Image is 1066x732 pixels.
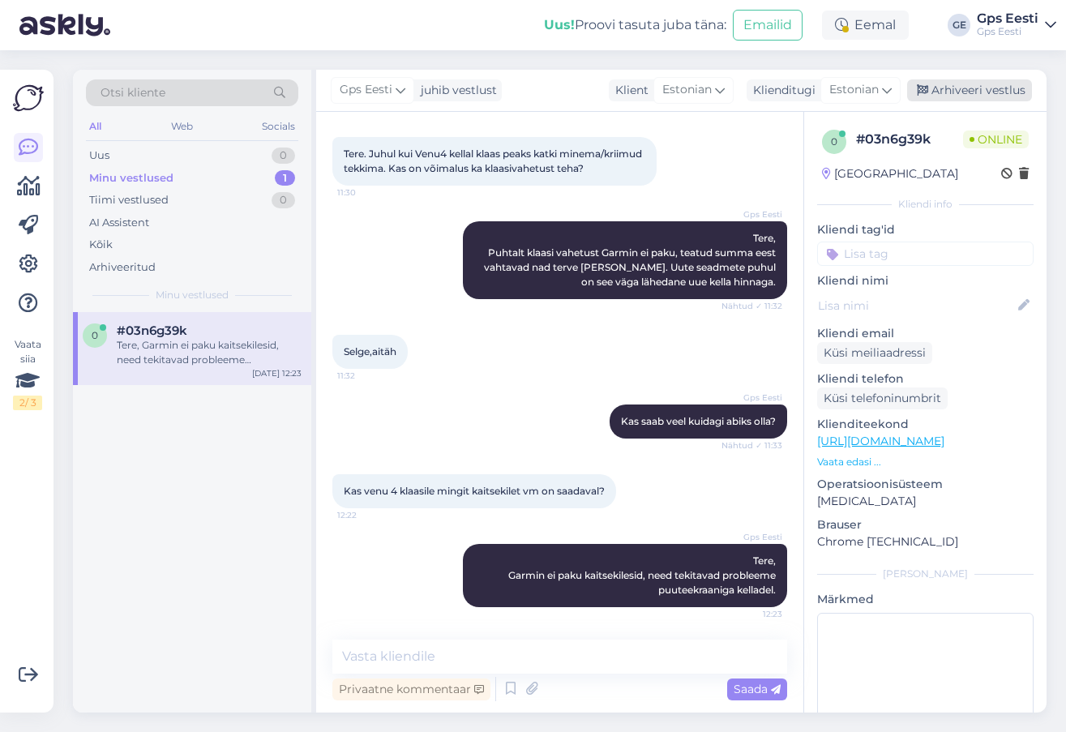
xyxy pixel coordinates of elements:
[89,148,109,164] div: Uus
[822,165,958,182] div: [GEOGRAPHIC_DATA]
[168,116,196,137] div: Web
[817,591,1034,608] p: Märkmed
[344,148,644,174] span: Tere. Juhul kui Venu4 kellal klaas peaks katki minema/kriimud tekkima. Kas on võimalus ka klaasiv...
[817,416,1034,433] p: Klienditeekond
[337,509,398,521] span: 12:22
[977,25,1038,38] div: Gps Eesti
[544,17,575,32] b: Uus!
[817,342,932,364] div: Küsi meiliaadressi
[721,208,782,220] span: Gps Eesti
[817,493,1034,510] p: [MEDICAL_DATA]
[977,12,1038,25] div: Gps Eesti
[817,533,1034,550] p: Chrome [TECHNICAL_ID]
[621,415,776,427] span: Kas saab veel kuidagi abiks olla?
[817,272,1034,289] p: Kliendi nimi
[817,516,1034,533] p: Brauser
[414,82,497,99] div: juhib vestlust
[817,242,1034,266] input: Lisa tag
[733,10,803,41] button: Emailid
[721,300,782,312] span: Nähtud ✓ 11:32
[13,396,42,410] div: 2 / 3
[977,12,1056,38] a: Gps EestiGps Eesti
[817,387,948,409] div: Küsi telefoninumbrit
[817,221,1034,238] p: Kliendi tag'id
[662,81,712,99] span: Estonian
[337,370,398,382] span: 11:32
[948,14,970,36] div: GE
[734,682,781,696] span: Saada
[721,608,782,620] span: 12:23
[89,215,149,231] div: AI Assistent
[721,392,782,404] span: Gps Eesti
[817,434,944,448] a: [URL][DOMAIN_NAME]
[89,192,169,208] div: Tiimi vestlused
[86,116,105,137] div: All
[831,135,837,148] span: 0
[721,439,782,452] span: Nähtud ✓ 11:33
[252,367,302,379] div: [DATE] 12:23
[275,170,295,186] div: 1
[344,485,605,497] span: Kas venu 4 klaasile mingit kaitsekilet vm on saadaval?
[829,81,879,99] span: Estonian
[721,531,782,543] span: Gps Eesti
[508,554,778,596] span: Tere, Garmin ei paku kaitsekilesid, need tekitavad probleeme puuteekraaniga kelladel.
[856,130,963,149] div: # 03n6g39k
[609,82,649,99] div: Klient
[544,15,726,35] div: Proovi tasuta juba täna:
[817,325,1034,342] p: Kliendi email
[337,186,398,199] span: 11:30
[818,297,1015,315] input: Lisa nimi
[13,337,42,410] div: Vaata siia
[89,237,113,253] div: Kõik
[817,197,1034,212] div: Kliendi info
[907,79,1032,101] div: Arhiveeri vestlus
[101,84,165,101] span: Otsi kliente
[272,192,295,208] div: 0
[272,148,295,164] div: 0
[340,81,392,99] span: Gps Eesti
[344,345,396,357] span: Selge,aitäh
[259,116,298,137] div: Socials
[963,131,1029,148] span: Online
[332,678,490,700] div: Privaatne kommentaar
[817,370,1034,387] p: Kliendi telefon
[13,83,44,113] img: Askly Logo
[822,11,909,40] div: Eemal
[747,82,816,99] div: Klienditugi
[89,259,156,276] div: Arhiveeritud
[89,170,173,186] div: Minu vestlused
[117,338,302,367] div: Tere, Garmin ei paku kaitsekilesid, need tekitavad probleeme puuteekraaniga kelladel.
[817,476,1034,493] p: Operatsioonisüsteem
[817,567,1034,581] div: [PERSON_NAME]
[817,455,1034,469] p: Vaata edasi ...
[117,323,187,338] span: #03n6g39k
[92,329,98,341] span: 0
[156,288,229,302] span: Minu vestlused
